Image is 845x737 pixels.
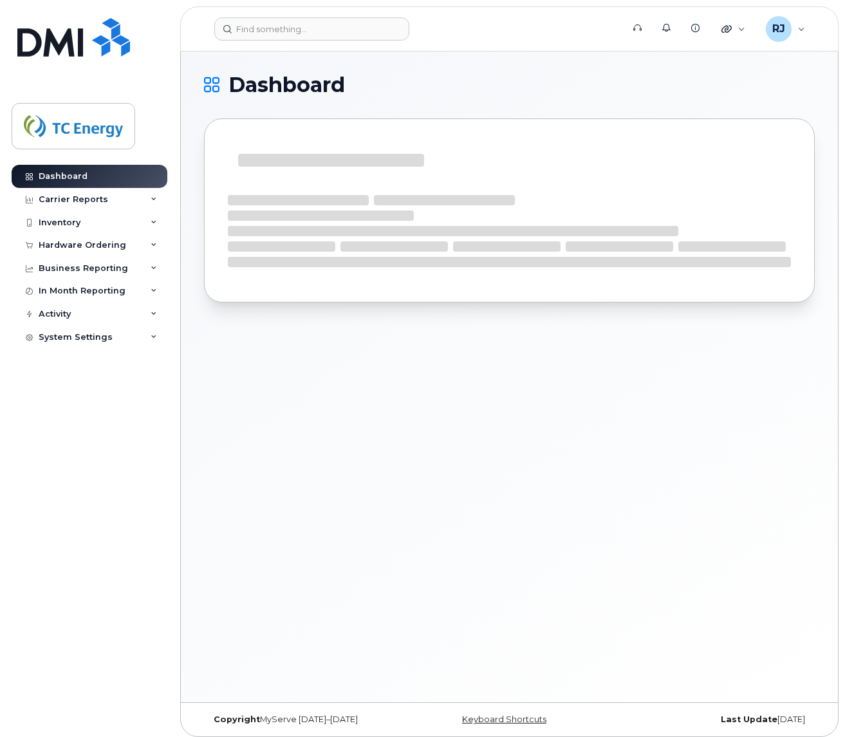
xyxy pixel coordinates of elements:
strong: Last Update [721,714,777,724]
strong: Copyright [214,714,260,724]
a: Keyboard Shortcuts [462,714,546,724]
span: Dashboard [228,75,345,95]
div: MyServe [DATE]–[DATE] [204,714,407,725]
div: [DATE] [611,714,815,725]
